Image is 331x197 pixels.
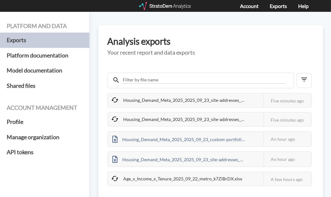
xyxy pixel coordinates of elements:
a: Profile [7,114,83,130]
div: An hour ago [263,152,311,166]
a: Exports [270,3,287,9]
a: Model documentation [7,63,83,78]
h4: Account management [7,105,83,111]
a: Account [240,3,259,9]
div: Housing_Demand_Meta_2025_2025_09_23_custom-portfolio_6qWXBK7g.xlsx [108,132,250,146]
div: A few hours ago [263,172,311,186]
h3: Analysis exports [107,36,314,46]
h5: Your recent report and data exports [107,49,314,56]
a: Manage organization [7,130,83,145]
a: Housing_Demand_Meta_2025_2025_09_23_site-addresses_6qWXBK7g.xlsx [108,156,250,161]
div: Housing_Demand_Meta_2025_2025_09_23_site-addresses_6qWXBK7g.xlsx [108,113,250,126]
a: Exports [7,33,83,48]
div: Five minutes ago [263,94,311,108]
div: Housing_Demand_Meta_2025_2025_09_23_site-addresses_6qWXBK7g.xlsx [108,152,250,166]
div: Five minutes ago [263,113,311,127]
h4: Platform and data [7,23,83,29]
a: Help [298,3,309,9]
div: Age_x_Income_x_Tenure_2025_09_22_metro_k7ZlBrDX.xlsx [108,172,247,186]
div: Housing_Demand_Meta_2025_2025_09_23_site-addresses_6qWXBK7g.xlsx [108,94,250,107]
input: Filter by file name [122,76,285,84]
div: An hour ago [263,132,311,146]
a: API tokens [7,145,83,160]
a: Platform documentation [7,48,83,63]
a: Shared files [7,78,83,94]
a: Housing_Demand_Meta_2025_2025_09_23_custom-portfolio_6qWXBK7g.xlsx [108,136,250,141]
